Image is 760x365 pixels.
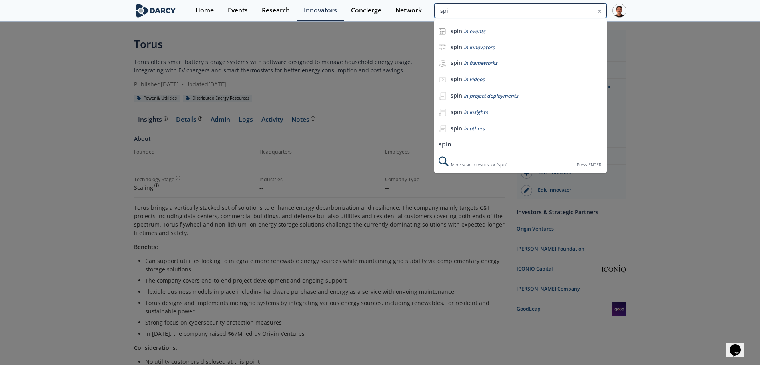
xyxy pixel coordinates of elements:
[464,60,497,66] span: in frameworks
[577,161,601,169] div: Press ENTER
[351,7,381,14] div: Concierge
[434,156,606,173] div: More search results for " spin "
[612,4,626,18] img: Profile
[451,92,462,99] b: spin
[439,44,446,51] img: icon
[434,3,606,18] input: Advanced Search
[262,7,290,14] div: Research
[395,7,422,14] div: Network
[228,7,248,14] div: Events
[439,28,446,35] img: icon
[434,137,606,152] li: spin
[464,92,518,99] span: in project deployments
[304,7,337,14] div: Innovators
[451,59,462,66] b: spin
[464,28,485,35] span: in events
[464,109,488,116] span: in insights
[195,7,214,14] div: Home
[451,124,462,132] b: spin
[464,44,495,51] span: in innovators
[451,108,462,116] b: spin
[451,75,462,83] b: spin
[464,125,485,132] span: in others
[451,27,462,35] b: spin
[464,76,485,83] span: in videos
[451,43,462,51] b: spin
[134,4,178,18] img: logo-wide.svg
[726,333,752,357] iframe: chat widget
